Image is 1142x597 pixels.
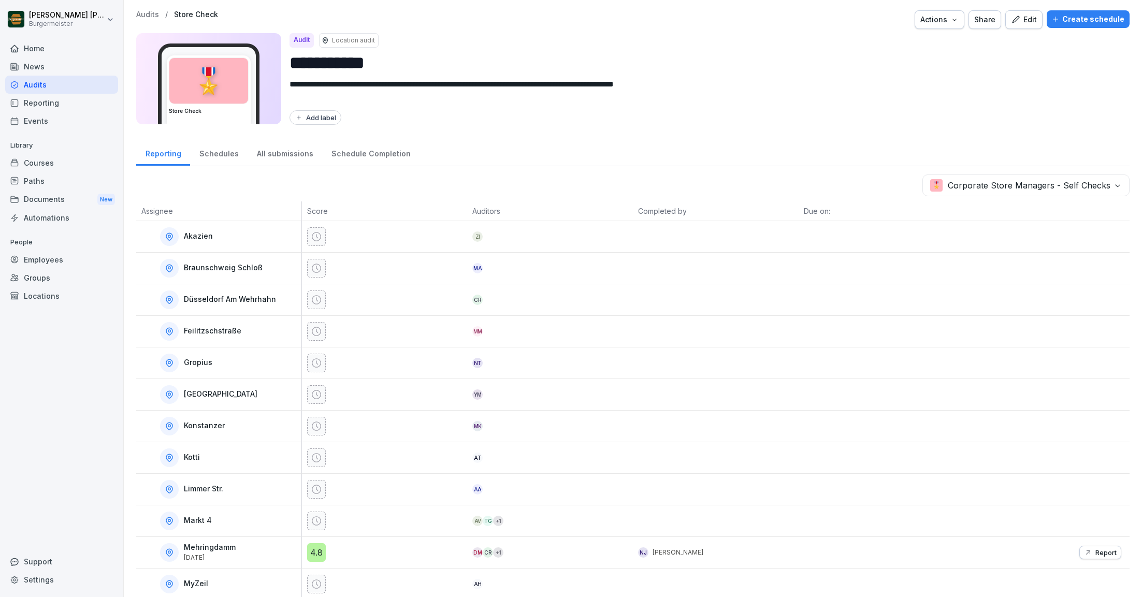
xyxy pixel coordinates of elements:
[1047,10,1130,28] button: Create schedule
[653,548,703,557] p: [PERSON_NAME]
[307,206,462,216] p: Score
[5,137,118,154] p: Library
[472,263,483,273] div: MA
[169,58,248,104] div: 🎖️
[290,110,341,125] button: Add label
[190,139,248,166] a: Schedules
[184,390,257,399] p: [GEOGRAPHIC_DATA]
[136,139,190,166] a: Reporting
[467,201,633,221] th: Auditors
[295,113,336,122] div: Add label
[29,20,105,27] p: Burgermeister
[136,10,159,19] a: Audits
[5,112,118,130] a: Events
[799,201,964,221] th: Due on:
[141,206,296,216] p: Assignee
[1005,10,1043,29] button: Edit
[5,251,118,269] a: Employees
[472,484,483,494] div: AA
[483,516,493,526] div: TG
[174,10,218,19] a: Store Check
[483,547,493,558] div: CR
[248,139,322,166] a: All submissions
[5,287,118,305] a: Locations
[5,57,118,76] a: News
[5,209,118,227] a: Automations
[184,579,208,588] p: MyZeil
[184,543,236,552] p: Mehringdamm
[184,485,223,493] p: Limmer Str.
[29,11,105,20] p: [PERSON_NAME] [PERSON_NAME]
[5,234,118,251] p: People
[472,547,483,558] div: DM
[915,10,964,29] button: Actions
[5,172,118,190] a: Paths
[184,358,212,367] p: Gropius
[5,39,118,57] a: Home
[97,194,115,206] div: New
[968,10,1001,29] button: Share
[5,552,118,571] div: Support
[472,358,483,368] div: NT
[184,453,200,462] p: Kotti
[184,554,236,561] p: [DATE]
[974,14,995,25] div: Share
[165,10,168,19] p: /
[184,327,241,336] p: Feilitzschstraße
[472,326,483,337] div: MM
[5,269,118,287] a: Groups
[472,389,483,400] div: YM
[184,295,276,304] p: Düsseldorf Am Wehrhahn
[493,547,503,558] div: + 1
[472,516,483,526] div: AV
[5,190,118,209] a: DocumentsNew
[5,76,118,94] a: Audits
[472,231,483,242] div: ZI
[184,421,225,430] p: Konstanzer
[307,543,326,562] div: 4.8
[493,516,503,526] div: + 1
[472,295,483,305] div: CR
[290,33,314,48] div: Audit
[472,579,483,589] div: AH
[1095,548,1117,557] p: Report
[322,139,420,166] a: Schedule Completion
[5,154,118,172] a: Courses
[472,453,483,463] div: AT
[332,36,375,45] p: Location audit
[5,190,118,209] div: Documents
[638,547,648,558] div: NJ
[5,571,118,589] a: Settings
[184,264,263,272] p: Braunschweig Schloß
[472,421,483,431] div: MK
[184,516,212,525] p: Markt 4
[1052,13,1124,25] div: Create schedule
[184,232,213,241] p: Akazien
[920,14,959,25] div: Actions
[5,94,118,112] a: Reporting
[169,107,249,115] h3: Store Check
[1011,14,1037,25] div: Edit
[638,206,793,216] p: Completed by
[1079,546,1121,559] button: Report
